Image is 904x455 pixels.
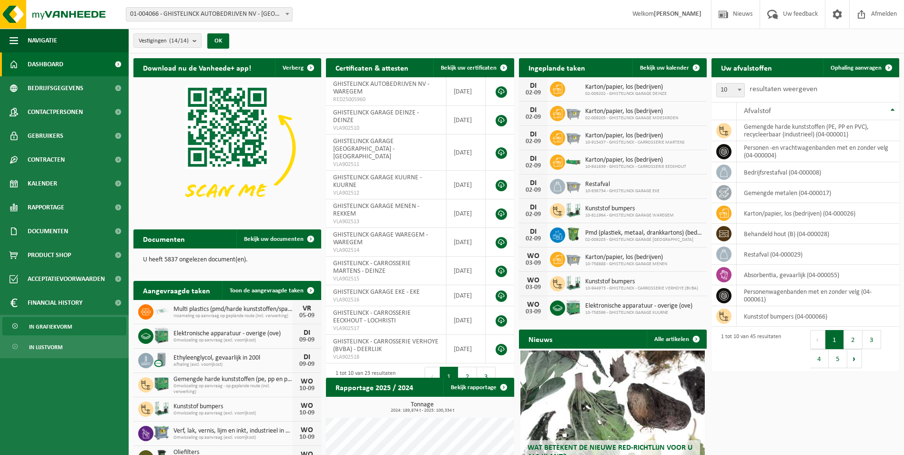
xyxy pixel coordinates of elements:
span: Gebruikers [28,124,63,148]
span: 10-758888 - GHISTELINCK GARAGE MENEN [585,261,667,267]
span: In grafiekvorm [29,318,72,336]
button: Previous [810,330,825,349]
td: [DATE] [447,77,486,106]
span: GHISTELINCK GARAGE [GEOGRAPHIC_DATA] - [GEOGRAPHIC_DATA] [333,138,395,160]
span: Contactpersonen [28,100,83,124]
td: restafval (04-000029) [737,244,899,265]
td: kunststof bumpers (04-000066) [737,306,899,327]
div: VR [297,305,316,312]
div: DI [297,329,316,337]
td: behandeld hout (B) (04-000028) [737,224,899,244]
span: GHISTELINCK GARAGE DEINZE - DEINZE [333,109,419,124]
div: 03-09 [524,260,543,267]
div: 02-09 [524,90,543,96]
span: Contracten [28,148,65,172]
span: Afvalstof [744,107,771,115]
span: 10-758596 - GHISTELINCK GARAGE KUURNE [585,310,692,316]
span: 01-004066 - GHISTELINCK AUTOBEDRIJVEN NV - WAREGEM [126,8,292,21]
div: WO [297,378,316,385]
button: 3 [863,330,881,349]
span: VLA902515 [333,275,438,283]
img: PB-HB-1400-HPE-GN-01 [153,376,170,392]
span: 10-915437 - GHISTELINCK - CARROSSERIE MARTENS [585,140,685,145]
span: Karton/papier, los (bedrijven) [585,108,678,115]
div: DI [297,353,316,361]
span: Toon de aangevraagde taken [230,288,304,294]
button: OK [207,33,229,49]
span: Bekijk uw kalender [640,65,689,71]
span: Bedrijfsgegevens [28,76,83,100]
a: Toon de aangevraagde taken [222,281,320,300]
div: WO [297,402,316,410]
div: DI [524,228,543,236]
span: GHISTELINCK - CARROSSERIE VERHOYE (BVBA) - DEERLIJK [333,338,438,353]
span: 10-944973 - GHISTELINCK - CARROSSERIE VERHOYE (BVBA) [585,286,698,291]
span: VLA902518 [333,353,438,361]
span: GHISTELINCK GARAGE KUURNE - KUURNE [333,174,422,189]
td: [DATE] [447,171,486,199]
label: resultaten weergeven [750,85,817,93]
td: personenwagenbanden met en zonder velg (04-000061) [737,285,899,306]
img: PB-HB-1400-HPE-GN-11 [153,326,170,344]
div: WO [524,301,543,309]
span: Omwisseling op aanvraag (excl. voorrijkost) [173,435,293,441]
span: Kalender [28,172,57,196]
td: personen -en vrachtwagenbanden met en zonder velg (04-000004) [737,141,899,162]
strong: [PERSON_NAME] [654,10,701,18]
div: 02-09 [524,138,543,145]
span: VLA902512 [333,189,438,197]
a: In lijstvorm [2,338,126,356]
span: Omwisseling op aanvraag - op geplande route (incl. verwerking) [173,383,293,395]
span: GHISTELINCK - CARROSSERIE MARTENS - DEINZE [333,260,411,275]
h2: Certificaten & attesten [326,58,418,77]
span: Bekijk uw documenten [244,236,304,242]
span: VLA902514 [333,247,438,254]
a: Alle artikelen [647,330,706,349]
span: 02-009203 - GHISTELINCK GARAGE [GEOGRAPHIC_DATA] [585,237,702,243]
img: Download de VHEPlus App [133,77,321,218]
div: DI [524,204,543,211]
span: VLA902511 [333,161,438,168]
img: LP-LD-00200-CU [153,352,170,368]
img: HK-XC-10-GN-00 [565,157,581,165]
span: Karton/papier, los (bedrijven) [585,254,667,261]
img: LP-SK-00500-LPE-16 [153,303,170,319]
td: [DATE] [447,106,486,134]
span: Karton/papier, los (bedrijven) [585,132,685,140]
div: 02-09 [524,114,543,121]
img: PB-MR-5500-MET-GN-01 [565,202,581,218]
img: WB-2500-GAL-GY-01 [565,129,581,145]
span: Product Shop [28,243,71,267]
h2: Aangevraagde taken [133,281,220,300]
a: In grafiekvorm [2,317,126,335]
a: Bekijk uw kalender [632,58,706,77]
span: GHISTELINCK GARAGE WAREGEM - WAREGEM [333,231,428,246]
div: DI [524,155,543,163]
span: Omwisseling op aanvraag (excl. voorrijkost) [173,338,293,343]
span: Navigatie [28,29,57,52]
td: [DATE] [447,335,486,363]
span: In lijstvorm [29,338,62,356]
button: 1 [440,367,458,386]
a: Ophaling aanvragen [823,58,898,77]
div: 02-09 [524,211,543,218]
h2: Rapportage 2025 / 2024 [326,378,423,396]
span: Gemengde harde kunststoffen (pe, pp en pvc), recycleerbaar (industrieel) [173,376,293,383]
span: 10-936734 - GHISTELINCK GARAGE EKE [585,188,660,194]
button: 5 [829,349,847,368]
span: Verf, lak, vernis, lijm en inkt, industrieel in kleinverpakking [173,427,293,435]
td: bedrijfsrestafval (04-000008) [737,162,899,183]
span: Bekijk uw certificaten [441,65,497,71]
span: Afhaling (excl. voorrijkost) [173,362,293,368]
button: Vestigingen(14/14) [133,33,202,48]
span: Omwisseling op aanvraag (excl. voorrijkost) [173,411,293,416]
span: 10 [716,83,745,97]
span: 10-811964 - GHISTELINCK GARAGE WAREGEM [585,213,674,218]
div: 10-09 [297,434,316,441]
span: Rapportage [28,196,64,219]
img: WB-2500-GAL-GY-01 [565,177,581,194]
span: Ophaling aanvragen [831,65,882,71]
td: [DATE] [447,199,486,228]
div: WO [297,426,316,434]
div: 10-09 [297,385,316,392]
